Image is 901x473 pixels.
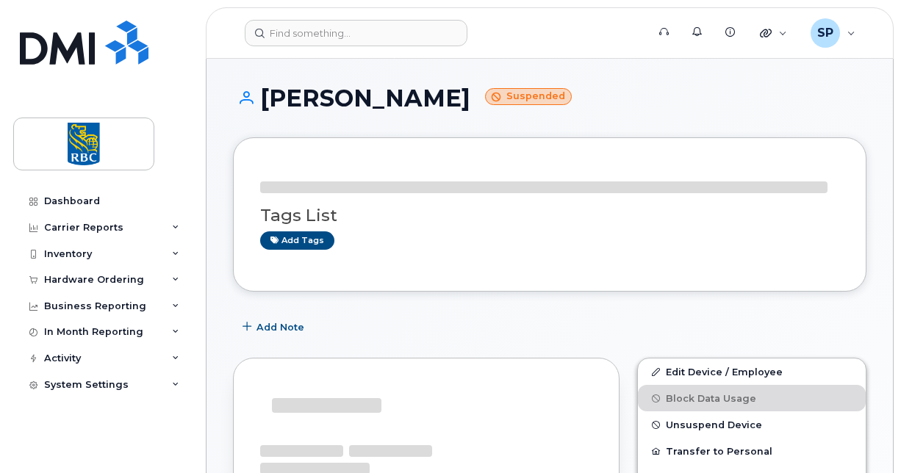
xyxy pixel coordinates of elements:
button: Transfer to Personal [638,438,866,464]
span: Add Note [256,320,304,334]
small: Suspended [485,88,572,105]
a: Edit Device / Employee [638,358,866,385]
a: Add tags [260,231,334,250]
h3: Tags List [260,206,839,225]
span: Unsuspend Device [666,419,762,430]
button: Add Note [233,314,317,340]
h1: [PERSON_NAME] [233,85,866,111]
button: Block Data Usage [638,385,866,411]
button: Unsuspend Device [638,411,866,438]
